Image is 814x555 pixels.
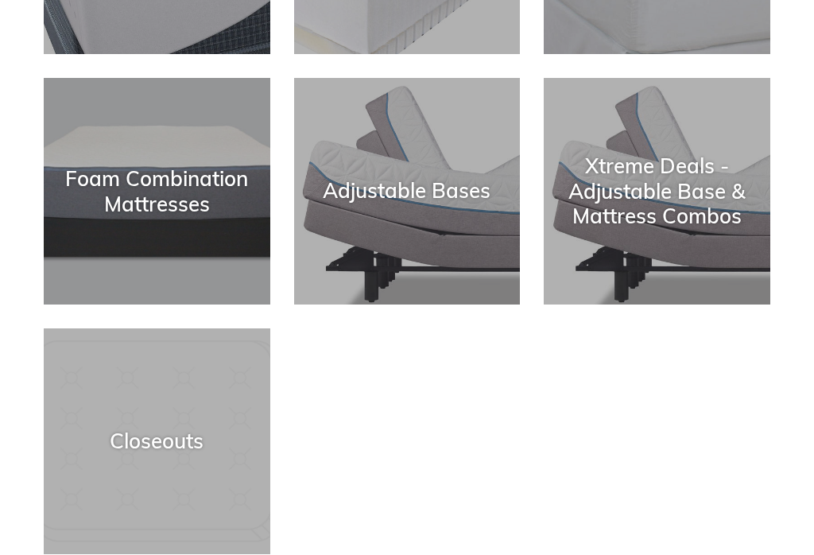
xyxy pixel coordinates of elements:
[44,328,270,555] a: Closeouts
[294,78,521,305] a: Adjustable Bases
[44,166,270,215] div: Foam Combination Mattresses
[294,179,521,204] div: Adjustable Bases
[44,78,270,305] a: Foam Combination Mattresses
[44,429,270,454] div: Closeouts
[544,78,770,305] a: Xtreme Deals - Adjustable Base & Mattress Combos
[544,154,770,229] div: Xtreme Deals - Adjustable Base & Mattress Combos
